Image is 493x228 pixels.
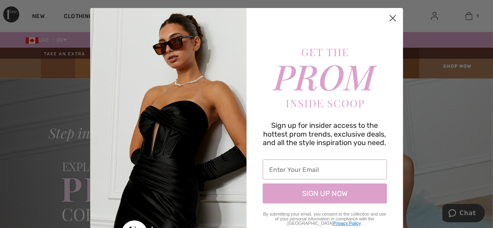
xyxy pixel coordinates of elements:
input: Enter Your Email [263,159,387,180]
img: Get the prom inside scoop [255,46,395,109]
span: By submitting your email, you consent to the collection and use of your personal information in c... [263,212,386,226]
button: Close dialog [386,11,400,25]
button: SIGN UP NOW [263,184,387,204]
span: Chat [17,6,34,13]
a: Privacy Policy [333,221,361,226]
span: Sign up for insider access to the hottest prom trends, exclusive deals, and all the style inspira... [263,121,387,147]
